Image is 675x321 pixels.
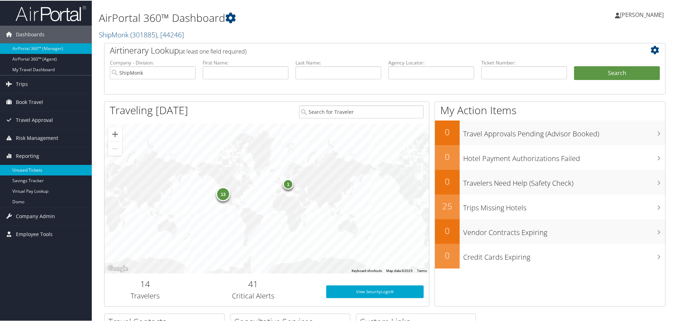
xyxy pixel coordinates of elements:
[435,102,665,117] h1: My Action Items
[435,249,460,261] h2: 0
[435,194,665,218] a: 25Trips Missing Hotels
[106,264,130,273] img: Google
[435,144,665,169] a: 0Hotel Payment Authorizations Failed
[463,149,665,163] h3: Hotel Payment Authorizations Failed
[463,223,665,237] h3: Vendor Contracts Expiring
[435,120,665,144] a: 0Travel Approvals Pending (Advisor Booked)
[435,125,460,137] h2: 0
[435,199,460,211] h2: 25
[299,105,424,118] input: Search for Traveler
[16,93,43,110] span: Book Travel
[463,248,665,261] h3: Credit Cards Expiring
[435,169,665,194] a: 0Travelers Need Help (Safety Check)
[16,5,86,21] img: airportal-logo.png
[435,218,665,243] a: 0Vendor Contracts Expiring
[435,175,460,187] h2: 0
[191,290,316,300] h3: Critical Alerts
[216,186,230,200] div: 13
[16,225,53,242] span: Employee Tools
[110,102,188,117] h1: Traveling [DATE]
[481,58,567,66] label: Ticket Number:
[203,58,288,66] label: First Name:
[106,264,130,273] a: Open this area in Google Maps (opens a new window)
[110,58,196,66] label: Company - Division:
[110,290,180,300] h3: Travelers
[191,277,316,289] h2: 41
[16,75,28,92] span: Trips
[574,66,660,80] button: Search
[283,178,293,189] div: 1
[435,150,460,162] h2: 0
[16,111,53,128] span: Travel Approval
[435,224,460,236] h2: 0
[110,277,180,289] h2: 14
[16,147,39,164] span: Reporting
[463,125,665,138] h3: Travel Approvals Pending (Advisor Booked)
[435,243,665,268] a: 0Credit Cards Expiring
[615,4,671,25] a: [PERSON_NAME]
[157,29,184,39] span: , [ 44246 ]
[463,199,665,212] h3: Trips Missing Hotels
[326,285,424,297] a: View SecurityLogic®
[130,29,157,39] span: ( 301885 )
[16,207,55,224] span: Company Admin
[295,58,381,66] label: Last Name:
[417,268,427,272] a: Terms (opens in new tab)
[388,58,474,66] label: Agency Locator:
[16,25,44,43] span: Dashboards
[108,141,122,155] button: Zoom out
[463,174,665,187] h3: Travelers Need Help (Safety Check)
[386,268,413,272] span: Map data ©2025
[16,129,58,146] span: Risk Management
[179,47,246,55] span: (at least one field required)
[99,10,480,25] h1: AirPortal 360™ Dashboard
[352,268,382,273] button: Keyboard shortcuts
[108,126,122,141] button: Zoom in
[620,10,664,18] span: [PERSON_NAME]
[110,44,613,56] h2: Airtinerary Lookup
[99,29,184,39] a: ShipMonk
